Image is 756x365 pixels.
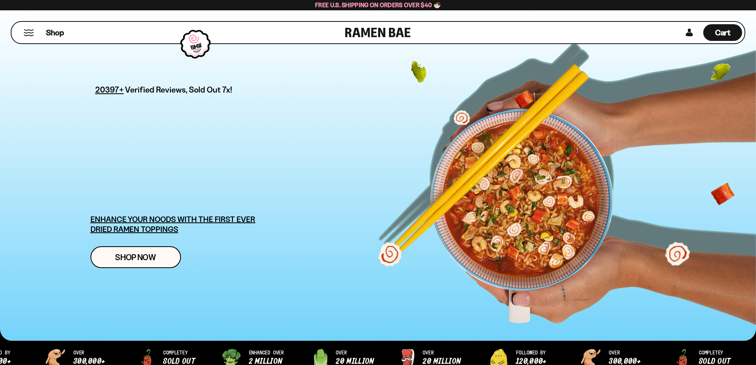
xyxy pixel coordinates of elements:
[125,85,233,95] span: Verified Reviews, Sold Out 7x!
[46,24,64,41] a: Shop
[315,1,441,9] span: Free U.S. Shipping on Orders over $40 🍜
[95,83,124,96] span: 20397+
[46,27,64,38] span: Shop
[90,246,181,268] a: Shop Now
[115,253,156,261] span: Shop Now
[715,28,731,37] span: Cart
[23,29,34,36] button: Mobile Menu Trigger
[703,22,742,43] div: Cart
